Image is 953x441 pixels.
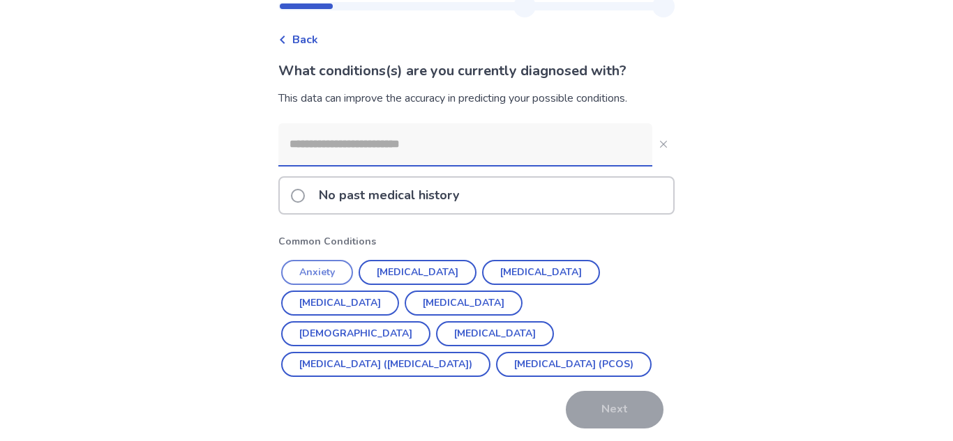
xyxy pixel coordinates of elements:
p: No past medical history [310,178,467,213]
div: This data can improve the accuracy in predicting your possible conditions. [278,90,675,107]
button: [MEDICAL_DATA] [281,291,399,316]
button: [MEDICAL_DATA] [405,291,523,316]
button: [DEMOGRAPHIC_DATA] [281,321,430,346]
input: Close [278,123,652,165]
p: What conditions(s) are you currently diagnosed with? [278,61,675,82]
p: Common Conditions [278,234,675,249]
button: [MEDICAL_DATA] [482,260,600,285]
button: [MEDICAL_DATA] [436,321,554,346]
button: [MEDICAL_DATA] [359,260,476,285]
button: Close [652,133,675,155]
button: Next [566,391,663,428]
button: [MEDICAL_DATA] ([MEDICAL_DATA]) [281,352,490,377]
button: Anxiety [281,260,353,285]
span: Back [292,31,318,48]
button: [MEDICAL_DATA] (PCOS) [496,352,652,377]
